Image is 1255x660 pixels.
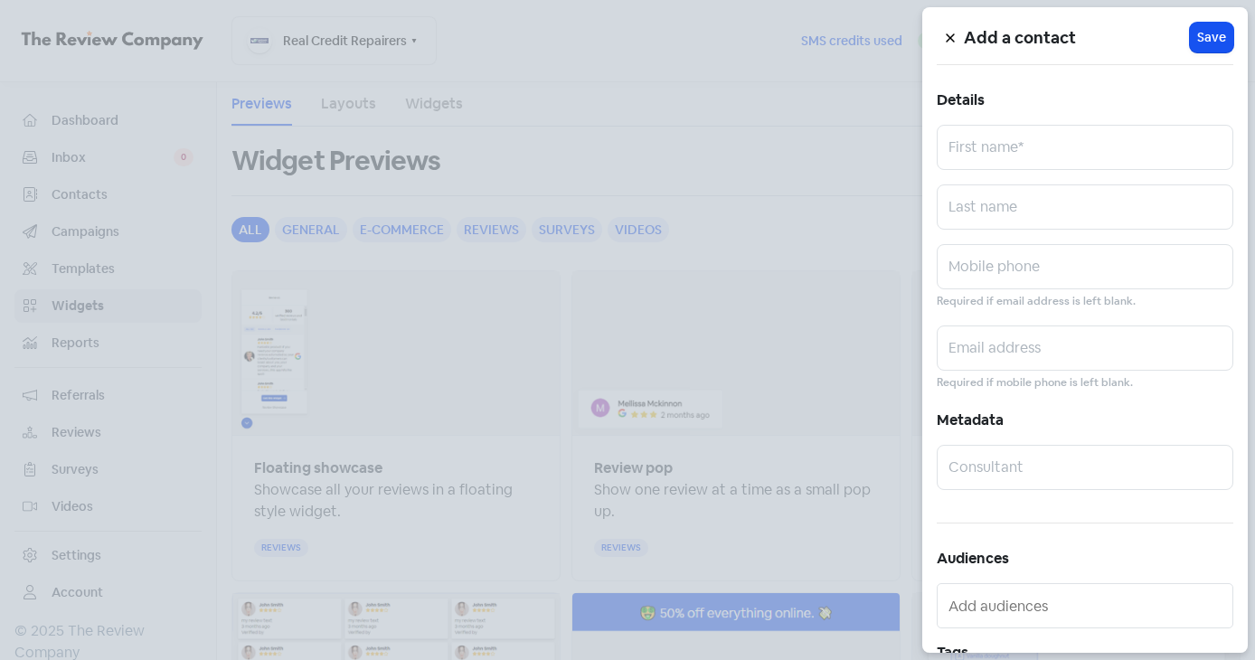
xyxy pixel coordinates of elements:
[948,591,1225,620] input: Add audiences
[937,125,1233,170] input: First name
[937,374,1133,391] small: Required if mobile phone is left blank.
[937,184,1233,230] input: Last name
[937,545,1233,572] h5: Audiences
[937,293,1136,310] small: Required if email address is left blank.
[937,244,1233,289] input: Mobile phone
[937,87,1233,114] h5: Details
[937,445,1233,490] input: Consultant
[937,407,1233,434] h5: Metadata
[1197,28,1226,47] span: Save
[937,325,1233,371] input: Email address
[964,24,1190,52] h5: Add a contact
[1190,23,1233,52] button: Save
